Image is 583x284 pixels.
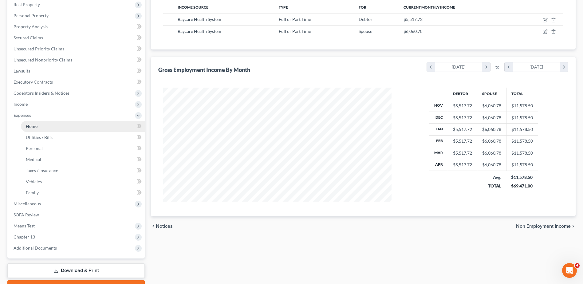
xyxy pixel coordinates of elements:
[506,135,538,147] td: $11,578.50
[482,126,501,132] div: $6,060.78
[435,62,482,72] div: [DATE]
[453,150,472,156] div: $5,517.72
[21,187,145,198] a: Family
[14,212,39,217] span: SOFA Review
[14,234,35,239] span: Chapter 13
[14,223,35,228] span: Means Test
[14,35,43,40] span: Secured Claims
[516,224,571,229] span: Non Employment Income
[429,135,448,147] th: Feb
[404,5,455,10] span: Current Monthly Income
[14,90,69,96] span: Codebtors Insiders & Notices
[7,263,145,278] a: Download & Print
[404,29,423,34] span: $6,060.78
[571,224,576,229] i: chevron_right
[151,224,173,229] button: chevron_left Notices
[506,100,538,112] td: $11,578.50
[482,162,501,168] div: $6,060.78
[9,43,145,54] a: Unsecured Priority Claims
[359,29,372,34] span: Spouse
[506,159,538,171] td: $11,578.50
[279,5,288,10] span: Type
[453,103,472,109] div: $5,517.72
[482,62,490,72] i: chevron_right
[14,46,64,51] span: Unsecured Priority Claims
[429,147,448,159] th: Mar
[21,143,145,154] a: Personal
[9,21,145,32] a: Property Analysis
[477,88,506,100] th: Spouse
[516,224,576,229] button: Non Employment Income chevron_right
[26,168,58,173] span: Taxes / Insurance
[482,115,501,121] div: $6,060.78
[178,5,208,10] span: Income Source
[158,66,250,73] div: Gross Employment Income By Month
[511,174,533,180] div: $11,578.50
[14,112,31,118] span: Expenses
[575,263,580,268] span: 4
[359,17,372,22] span: Debtor
[178,29,221,34] span: Baycare Health System
[506,88,538,100] th: Total
[482,138,501,144] div: $6,060.78
[562,263,577,278] iframe: Intercom live chat
[429,112,448,123] th: Dec
[14,245,57,250] span: Additional Documents
[511,183,533,189] div: $69,471.00
[9,32,145,43] a: Secured Claims
[482,183,501,189] div: TOTAL
[9,77,145,88] a: Executory Contracts
[482,103,501,109] div: $6,060.78
[482,150,501,156] div: $6,060.78
[14,201,41,206] span: Miscellaneous
[429,100,448,112] th: Nov
[14,13,49,18] span: Personal Property
[359,5,366,10] span: For
[26,124,37,129] span: Home
[506,112,538,123] td: $11,578.50
[14,101,28,107] span: Income
[151,224,156,229] i: chevron_left
[453,115,472,121] div: $5,517.72
[14,79,53,85] span: Executory Contracts
[156,224,173,229] span: Notices
[14,57,72,62] span: Unsecured Nonpriority Claims
[505,62,513,72] i: chevron_left
[26,146,43,151] span: Personal
[9,65,145,77] a: Lawsuits
[482,174,501,180] div: Avg.
[453,138,472,144] div: $5,517.72
[495,64,499,70] span: to
[560,62,568,72] i: chevron_right
[279,17,311,22] span: Full or Part Time
[178,17,221,22] span: Baycare Health System
[513,62,560,72] div: [DATE]
[21,132,145,143] a: Utilities / Bills
[506,124,538,135] td: $11,578.50
[9,209,145,220] a: SOFA Review
[26,135,53,140] span: Utilities / Bills
[21,154,145,165] a: Medical
[429,124,448,135] th: Jan
[427,62,435,72] i: chevron_left
[453,162,472,168] div: $5,517.72
[26,157,41,162] span: Medical
[404,17,423,22] span: $5,517.72
[26,179,42,184] span: Vehicles
[506,147,538,159] td: $11,578.50
[21,176,145,187] a: Vehicles
[9,54,145,65] a: Unsecured Nonpriority Claims
[453,126,472,132] div: $5,517.72
[14,68,30,73] span: Lawsuits
[21,121,145,132] a: Home
[279,29,311,34] span: Full or Part Time
[448,88,477,100] th: Debtor
[26,190,39,195] span: Family
[21,165,145,176] a: Taxes / Insurance
[14,24,48,29] span: Property Analysis
[14,2,40,7] span: Real Property
[429,159,448,171] th: Apr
